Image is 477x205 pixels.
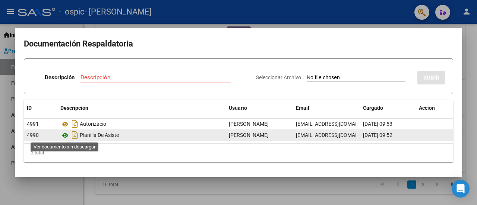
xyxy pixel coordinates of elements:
span: Email [296,105,309,111]
datatable-header-cell: Usuario [226,100,293,116]
span: Cargado [363,105,383,111]
span: Usuario [229,105,247,111]
span: [EMAIL_ADDRESS][DOMAIN_NAME] [296,121,379,127]
div: Autorizacio [60,118,223,130]
p: Descripción [45,73,75,82]
datatable-header-cell: Accion [416,100,453,116]
span: 4991 [27,121,39,127]
datatable-header-cell: ID [24,100,57,116]
span: [DATE] 09:53 [363,121,392,127]
datatable-header-cell: Email [293,100,360,116]
span: SUBIR [423,74,439,81]
span: ID [27,105,32,111]
span: [EMAIL_ADDRESS][DOMAIN_NAME] [296,132,379,138]
span: Accion [419,105,435,111]
div: Open Intercom Messenger [452,180,470,198]
button: SUBIR [417,71,445,84]
datatable-header-cell: Cargado [360,100,416,116]
i: Descargar documento [70,118,80,130]
h2: Documentación Respaldatoria [24,37,453,51]
span: Seleccionar Archivo [256,74,301,80]
span: 4990 [27,132,39,138]
i: Descargar documento [70,129,80,141]
span: [PERSON_NAME] [229,121,269,127]
div: Planilla De Asiste [60,129,223,141]
datatable-header-cell: Descripción [57,100,226,116]
span: [PERSON_NAME] [229,132,269,138]
span: Descripción [60,105,88,111]
div: 2 total [24,144,453,162]
span: [DATE] 09:52 [363,132,392,138]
